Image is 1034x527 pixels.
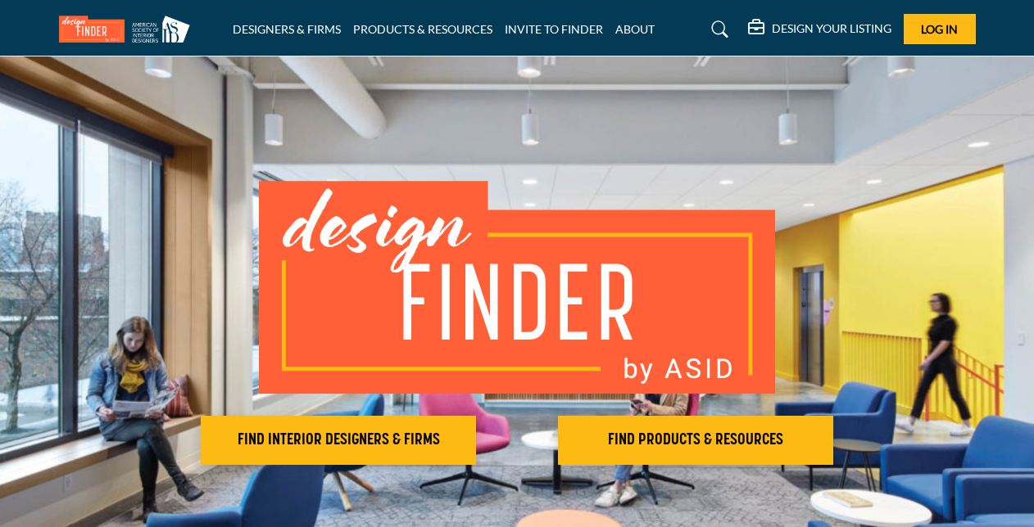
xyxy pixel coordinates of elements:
[615,22,655,36] a: ABOUT
[259,181,775,394] img: image
[353,22,492,36] a: PRODUCTS & RESOURCES
[59,16,198,43] img: Site Logo
[558,416,833,465] button: FIND PRODUCTS & RESOURCES
[921,22,958,36] span: Log In
[772,21,891,36] h5: DESIGN YOUR LISTING
[505,22,603,36] a: INVITE TO FINDER
[748,20,891,39] div: DESIGN YOUR LISTING
[563,430,828,450] h2: FIND PRODUCTS & RESOURCES
[233,22,341,36] a: DESIGNERS & FIRMS
[696,16,739,43] a: Search
[206,430,471,450] h2: FIND INTERIOR DESIGNERS & FIRMS
[201,416,476,465] button: FIND INTERIOR DESIGNERS & FIRMS
[904,14,976,44] button: Log In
